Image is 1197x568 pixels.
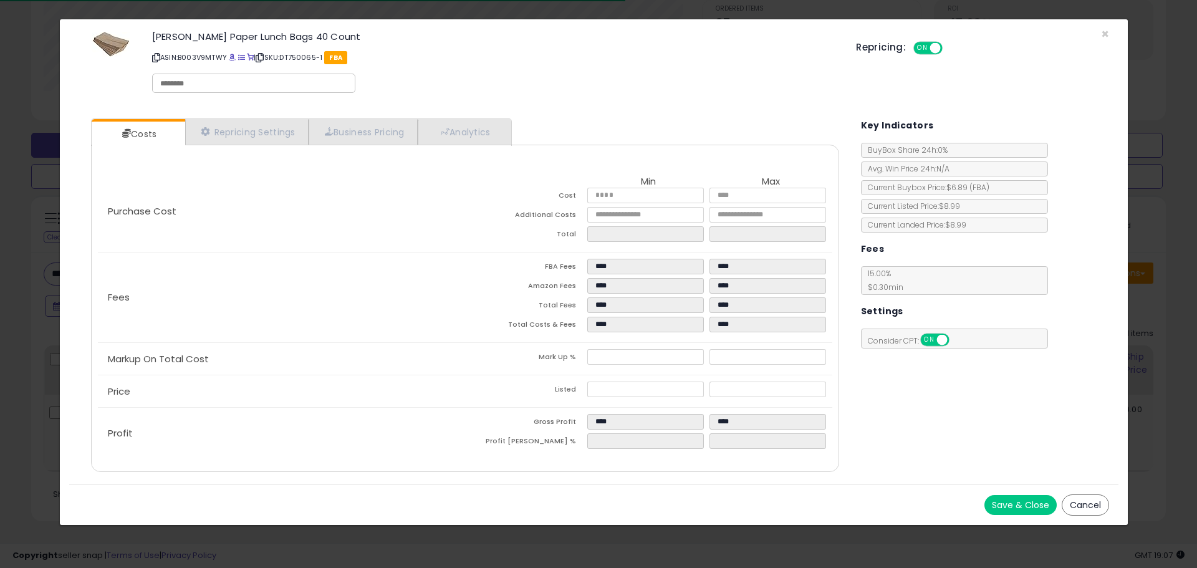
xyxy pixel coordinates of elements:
[229,52,236,62] a: BuyBox page
[984,495,1057,515] button: Save & Close
[465,414,587,433] td: Gross Profit
[465,278,587,297] td: Amazon Fees
[465,226,587,246] td: Total
[861,304,903,319] h5: Settings
[862,163,949,174] span: Avg. Win Price 24h: N/A
[465,433,587,453] td: Profit [PERSON_NAME] %
[324,51,347,64] span: FBA
[92,32,130,57] img: 419dNNpr-uS._SL60_.jpg
[969,182,989,193] span: ( FBA )
[465,259,587,278] td: FBA Fees
[946,182,989,193] span: $6.89
[92,122,184,147] a: Costs
[861,241,885,257] h5: Fees
[941,43,961,54] span: OFF
[1101,25,1109,43] span: ×
[947,335,967,345] span: OFF
[465,382,587,401] td: Listed
[185,119,309,145] a: Repricing Settings
[152,32,837,41] h3: [PERSON_NAME] Paper Lunch Bags 40 Count
[98,387,465,397] p: Price
[465,317,587,336] td: Total Costs & Fees
[862,268,903,292] span: 15.00 %
[862,335,966,346] span: Consider CPT:
[709,176,832,188] th: Max
[862,182,989,193] span: Current Buybox Price:
[862,201,960,211] span: Current Listed Price: $8.99
[465,188,587,207] td: Cost
[861,118,934,133] h5: Key Indicators
[98,206,465,216] p: Purchase Cost
[465,297,587,317] td: Total Fees
[587,176,709,188] th: Min
[98,354,465,364] p: Markup On Total Cost
[862,282,903,292] span: $0.30 min
[862,145,948,155] span: BuyBox Share 24h: 0%
[465,349,587,368] td: Mark Up %
[418,119,510,145] a: Analytics
[238,52,245,62] a: All offer listings
[856,42,906,52] h5: Repricing:
[247,52,254,62] a: Your listing only
[309,119,418,145] a: Business Pricing
[862,219,966,230] span: Current Landed Price: $8.99
[152,47,837,67] p: ASIN: B003V9MTWY | SKU: DT750065-1
[915,43,930,54] span: ON
[921,335,937,345] span: ON
[465,207,587,226] td: Additional Costs
[98,292,465,302] p: Fees
[1062,494,1109,516] button: Cancel
[98,428,465,438] p: Profit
